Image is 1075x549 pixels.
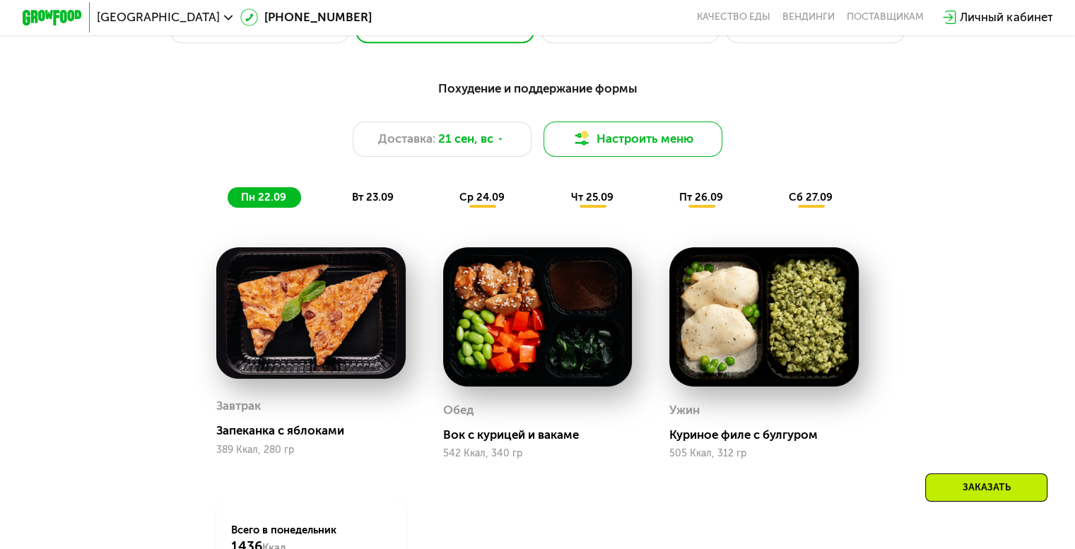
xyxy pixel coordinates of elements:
a: Качество еды [697,11,770,23]
div: 542 Ккал, 340 гр [443,448,633,459]
div: Заказать [925,473,1047,502]
button: Настроить меню [544,122,723,158]
div: Вок с курицей и вакаме [443,427,644,442]
a: Вендинги [782,11,835,23]
div: Обед [443,399,474,422]
span: вт 23.09 [352,191,394,203]
span: пт 26.09 [679,191,723,203]
div: 389 Ккал, 280 гр [216,444,406,456]
div: Похудение и поддержание формы [95,79,980,98]
span: чт 25.09 [570,191,613,203]
div: 505 Ккал, 312 гр [669,448,859,459]
span: Доставка: [378,130,435,148]
div: Завтрак [216,395,261,418]
div: Запеканка с яблоками [216,423,417,438]
div: Куриное филе с булгуром [669,427,870,442]
span: сб 27.09 [789,191,833,203]
span: 21 сен, вс [438,130,493,148]
span: пн 22.09 [241,191,286,203]
div: поставщикам [847,11,924,23]
span: ср 24.09 [459,191,505,203]
a: [PHONE_NUMBER] [240,8,372,26]
div: Ужин [669,399,700,422]
div: Личный кабинет [960,8,1052,26]
span: [GEOGRAPHIC_DATA] [97,11,220,23]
